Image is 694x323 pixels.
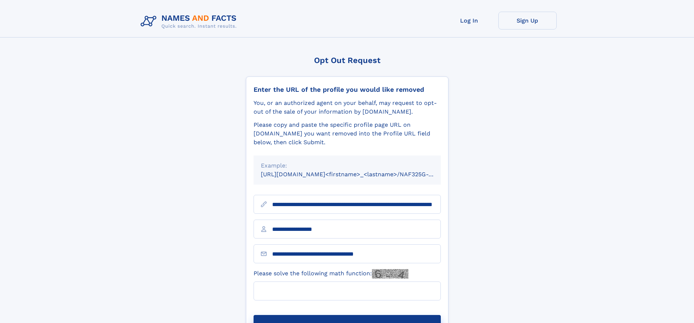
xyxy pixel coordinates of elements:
[246,56,448,65] div: Opt Out Request
[498,12,557,29] a: Sign Up
[254,86,441,94] div: Enter the URL of the profile you would like removed
[138,12,243,31] img: Logo Names and Facts
[254,121,441,147] div: Please copy and paste the specific profile page URL on [DOMAIN_NAME] you want removed into the Pr...
[254,99,441,116] div: You, or an authorized agent on your behalf, may request to opt-out of the sale of your informatio...
[261,161,434,170] div: Example:
[440,12,498,29] a: Log In
[261,171,455,178] small: [URL][DOMAIN_NAME]<firstname>_<lastname>/NAF325G-xxxxxxxx
[254,269,408,279] label: Please solve the following math function:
